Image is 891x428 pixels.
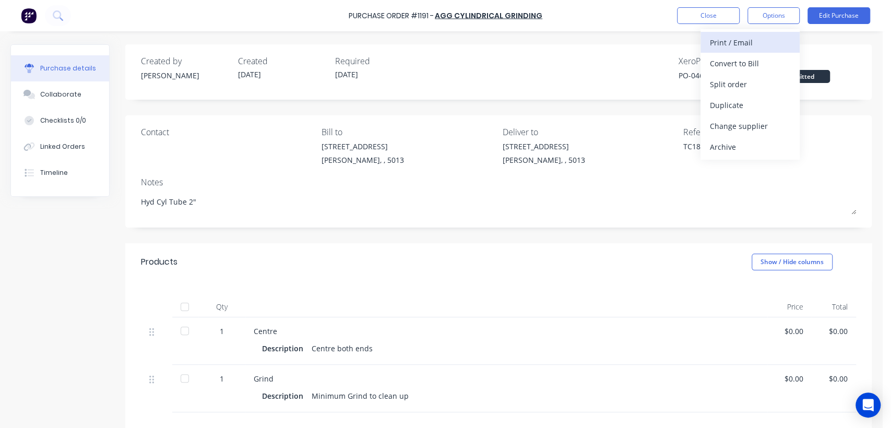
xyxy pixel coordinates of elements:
div: Open Intercom Messenger [856,393,881,418]
div: Checklists 0/0 [40,116,86,125]
div: Bill to [322,126,494,138]
div: Purchase Order #1191 - [349,10,434,21]
button: Edit Purchase [807,7,870,24]
div: Required [335,55,424,67]
div: Reference [683,126,856,138]
div: Products [141,256,177,268]
div: Total [812,296,856,317]
div: Duplicate [710,98,790,113]
div: Xero PO # [679,55,767,67]
textarea: Hyd Cyl Tube 2" [141,191,856,215]
div: Grind [254,373,759,384]
div: $0.00 [776,326,803,337]
div: Minimum Grind to clean up [312,388,409,403]
div: Timeline [40,168,68,177]
div: $0.00 [820,326,848,337]
div: 1 [207,326,237,337]
div: Centre both ends [312,341,373,356]
button: Purchase details [11,55,109,81]
div: Print / Email [710,35,790,50]
div: Contact [141,126,314,138]
button: Collaborate [11,81,109,108]
div: $0.00 [776,373,803,384]
button: Timeline [11,160,109,186]
button: Show / Hide columns [752,254,833,270]
div: [STREET_ADDRESS] [322,141,404,152]
a: AGG Cylindrical Grinding [435,10,542,21]
div: Price [767,296,812,317]
textarea: TC18241 [683,141,814,164]
div: [PERSON_NAME], , 5013 [322,154,404,165]
div: Description [262,341,312,356]
div: Purchase details [40,64,96,73]
div: [STREET_ADDRESS] [503,141,585,152]
img: Factory [21,8,37,23]
div: Description [262,388,312,403]
div: Status [767,55,856,67]
div: Collaborate [40,90,81,99]
div: PO-0463 [679,70,767,81]
div: Change supplier [710,118,790,134]
div: Centre [254,326,759,337]
div: 1 [207,373,237,384]
button: Checklists 0/0 [11,108,109,134]
div: Archive [710,139,790,154]
div: [PERSON_NAME] [141,70,230,81]
button: Close [677,7,740,24]
div: Split order [710,77,790,92]
div: Linked Orders [40,142,85,151]
div: Created by [141,55,230,67]
button: Options [747,7,800,24]
div: Notes [141,176,856,188]
div: Qty [198,296,245,317]
button: Linked Orders [11,134,109,160]
div: Created [238,55,327,67]
div: Deliver to [503,126,675,138]
div: [PERSON_NAME], , 5013 [503,154,585,165]
div: $0.00 [820,373,848,384]
div: Convert to Bill [710,56,790,71]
